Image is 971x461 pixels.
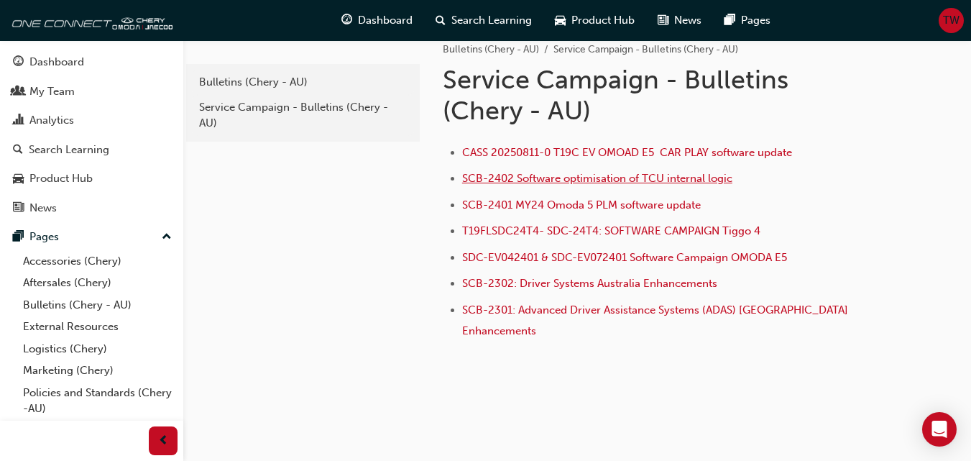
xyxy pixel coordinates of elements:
[17,420,178,458] a: Technical Hub Workshop information
[555,12,566,29] span: car-icon
[17,338,178,360] a: Logistics (Chery)
[13,56,24,69] span: guage-icon
[443,64,862,127] h1: Service Campaign - Bulletins (Chery - AU)
[13,202,24,215] span: news-icon
[29,83,75,100] div: My Team
[6,49,178,76] a: Dashboard
[29,54,84,70] div: Dashboard
[462,224,760,237] a: T19FLSDC24T4- SDC-24T4: SOFTWARE CAMPAIGN Tiggo 4
[13,144,23,157] span: search-icon
[330,6,424,35] a: guage-iconDashboard
[462,277,717,290] a: SCB-2302: Driver Systems Australia Enhancements
[646,6,713,35] a: news-iconNews
[6,78,178,105] a: My Team
[674,12,701,29] span: News
[724,12,735,29] span: pages-icon
[922,412,957,447] div: Open Intercom Messenger
[741,12,770,29] span: Pages
[943,12,960,29] span: TW
[17,294,178,316] a: Bulletins (Chery - AU)
[658,12,668,29] span: news-icon
[192,70,414,95] a: Bulletins (Chery - AU)
[462,172,732,185] a: SCB-2402 Software optimisation of TCU internal logic
[462,251,787,264] a: SDC-EV042401 & SDC-EV072401 Software Campaign OMODA E5
[6,165,178,192] a: Product Hub
[17,382,178,420] a: Policies and Standards (Chery -AU)
[29,229,59,245] div: Pages
[13,231,24,244] span: pages-icon
[424,6,543,35] a: search-iconSearch Learning
[7,6,172,35] img: oneconnect
[29,200,57,216] div: News
[341,12,352,29] span: guage-icon
[13,86,24,99] span: people-icon
[17,360,178,382] a: Marketing (Chery)
[158,432,169,450] span: prev-icon
[29,112,74,129] div: Analytics
[436,12,446,29] span: search-icon
[6,224,178,250] button: Pages
[199,74,407,91] div: Bulletins (Chery - AU)
[543,6,646,35] a: car-iconProduct Hub
[29,170,93,187] div: Product Hub
[939,8,964,33] button: TW
[29,142,109,158] div: Search Learning
[13,173,24,186] span: car-icon
[451,12,532,29] span: Search Learning
[17,250,178,273] a: Accessories (Chery)
[6,137,178,163] a: Search Learning
[17,272,178,294] a: Aftersales (Chery)
[6,195,178,222] a: News
[713,6,782,35] a: pages-iconPages
[6,107,178,134] a: Analytics
[571,12,635,29] span: Product Hub
[443,43,539,55] a: Bulletins (Chery - AU)
[462,198,701,211] a: SCB-2401 MY24 Omoda 5 PLM software update
[17,316,178,338] a: External Resources
[358,12,413,29] span: Dashboard
[6,46,178,224] button: DashboardMy TeamAnalyticsSearch LearningProduct HubNews
[162,228,172,247] span: up-icon
[192,95,414,136] a: Service Campaign - Bulletins (Chery - AU)
[199,99,407,132] div: Service Campaign - Bulletins (Chery - AU)
[13,114,24,127] span: chart-icon
[462,303,851,337] a: SCB-2301: Advanced Driver Assistance Systems (ADAS) [GEOGRAPHIC_DATA] Enhancements
[553,42,738,58] li: Service Campaign - Bulletins (Chery - AU)
[462,146,792,159] a: CASS 20250811-0 T19C EV OMOAD E5 CAR PLAY software update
